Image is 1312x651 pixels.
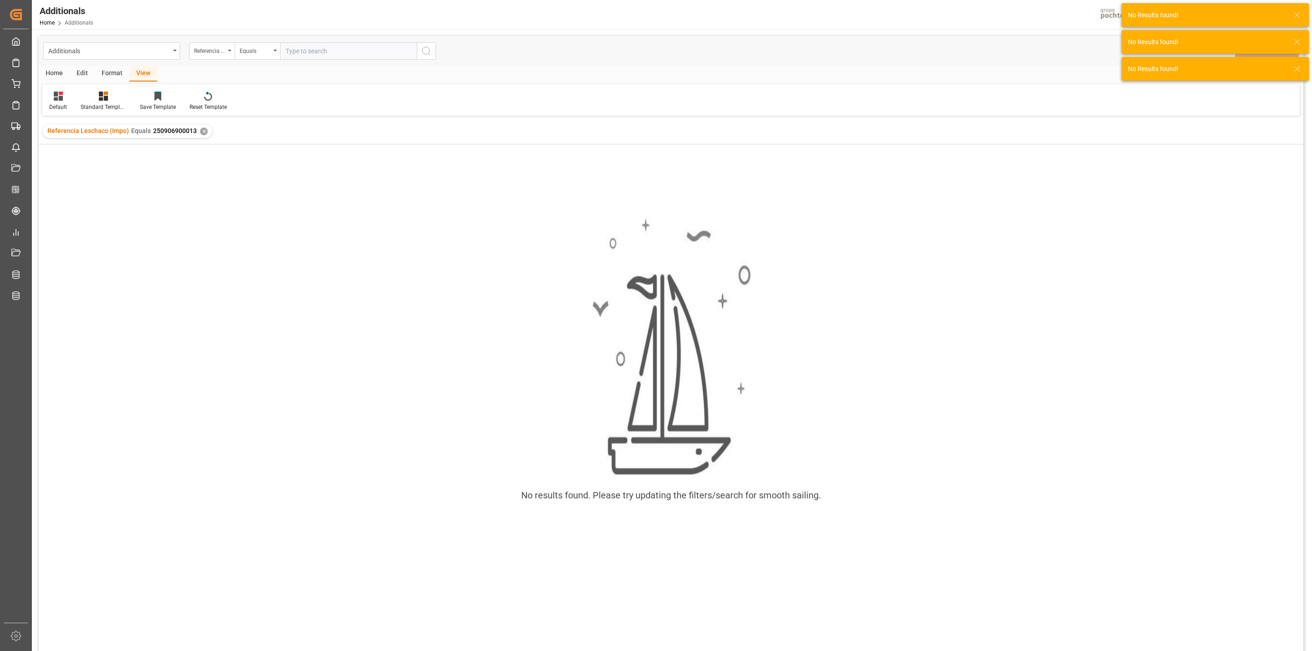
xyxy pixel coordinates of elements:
[70,66,95,82] div: Edit
[417,42,436,60] button: search button
[521,488,821,502] div: No results found. Please try updating the filters/search for smooth sailing.
[40,4,93,18] div: Additionals
[129,66,157,82] div: View
[47,127,129,134] span: Referencia Leschaco (Impo)
[235,42,280,60] button: open menu
[189,42,235,60] button: open menu
[140,103,176,111] div: Save Template
[194,45,225,55] div: Referencia Leschaco (Impo)
[131,127,151,134] span: Equals
[1097,7,1143,23] img: pochtecaImg.jpg_1689854062.jpg
[1128,64,1285,74] div: No Results found!
[81,103,126,111] div: Standard Templates
[1128,37,1285,47] div: No Results found!
[153,127,197,134] span: 250906900013
[39,66,70,82] div: Home
[43,42,180,60] button: open menu
[95,66,129,82] div: Format
[190,103,227,111] div: Reset Template
[591,217,751,477] img: smooth_sailing.jpeg
[40,20,55,26] a: Home
[280,42,417,60] input: Type to search
[49,103,67,111] div: Default
[48,45,170,56] div: Additionals
[240,45,271,55] div: Equals
[200,128,208,135] div: ✕
[1128,10,1285,20] div: No Results found!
